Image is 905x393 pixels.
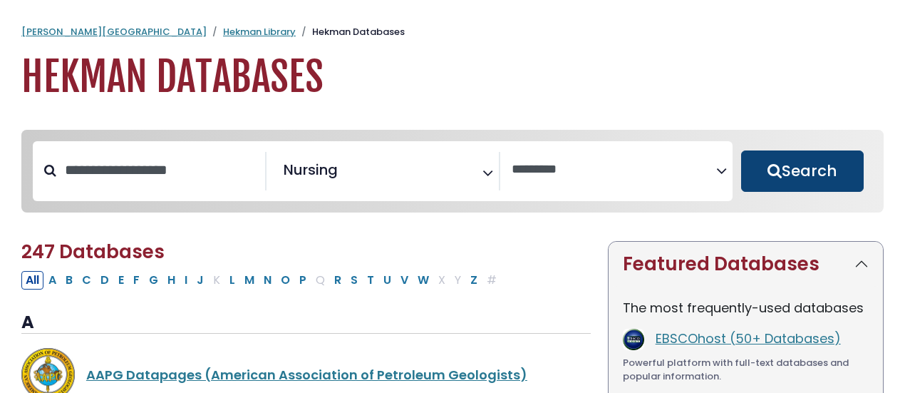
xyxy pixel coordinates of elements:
[145,271,162,290] button: Filter Results G
[656,330,841,347] a: EBSCOhost (50+ Databases)
[341,167,351,182] textarea: Search
[623,298,869,317] p: The most frequently-used databases
[225,271,239,290] button: Filter Results L
[295,271,311,290] button: Filter Results P
[61,271,77,290] button: Filter Results B
[466,271,482,290] button: Filter Results Z
[21,239,165,265] span: 247 Databases
[21,271,43,290] button: All
[284,159,338,180] span: Nursing
[21,270,502,288] div: Alpha-list to filter by first letter of database name
[296,25,405,39] li: Hekman Databases
[21,25,207,39] a: [PERSON_NAME][GEOGRAPHIC_DATA]
[44,271,61,290] button: Filter Results A
[180,271,192,290] button: Filter Results I
[240,271,259,290] button: Filter Results M
[278,159,338,180] li: Nursing
[346,271,362,290] button: Filter Results S
[21,312,591,334] h3: A
[96,271,113,290] button: Filter Results D
[741,150,864,192] button: Submit for Search Results
[623,356,869,384] div: Powerful platform with full-text databases and popular information.
[330,271,346,290] button: Filter Results R
[56,158,265,182] input: Search database by title or keyword
[78,271,95,290] button: Filter Results C
[21,53,884,101] h1: Hekman Databases
[396,271,413,290] button: Filter Results V
[609,242,883,287] button: Featured Databases
[512,163,716,178] textarea: Search
[223,25,296,39] a: Hekman Library
[163,271,180,290] button: Filter Results H
[192,271,208,290] button: Filter Results J
[114,271,128,290] button: Filter Results E
[363,271,378,290] button: Filter Results T
[21,130,884,213] nav: Search filters
[276,271,294,290] button: Filter Results O
[259,271,276,290] button: Filter Results N
[379,271,395,290] button: Filter Results U
[129,271,144,290] button: Filter Results F
[86,366,527,384] a: AAPG Datapages (American Association of Petroleum Geologists)
[21,25,884,39] nav: breadcrumb
[413,271,433,290] button: Filter Results W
